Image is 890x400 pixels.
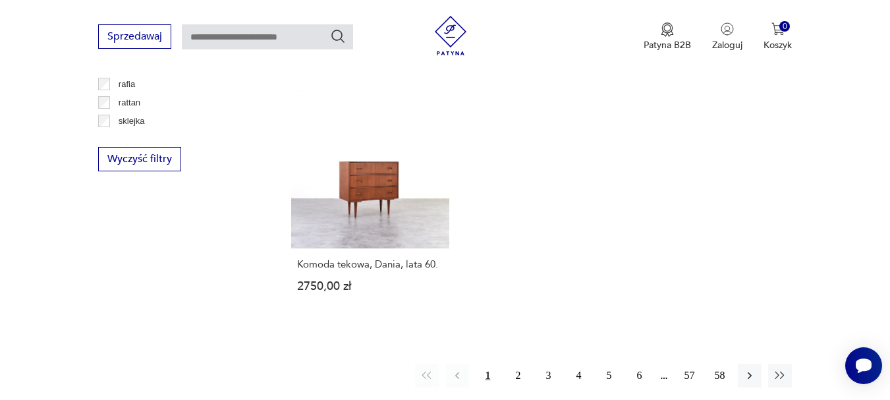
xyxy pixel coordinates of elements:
[644,22,691,51] button: Patyna B2B
[119,96,140,110] p: rattan
[476,364,499,387] button: 1
[644,22,691,51] a: Ikona medaluPatyna B2B
[119,132,135,147] p: teak
[431,16,470,55] img: Patyna - sklep z meblami i dekoracjami vintage
[597,364,621,387] button: 5
[764,39,792,51] p: Koszyk
[506,364,530,387] button: 2
[297,259,443,270] h3: Komoda tekowa, Dania, lata 60.
[712,39,742,51] p: Zaloguj
[119,77,135,92] p: rafia
[721,22,734,36] img: Ikonka użytkownika
[291,90,449,317] a: Komoda tekowa, Dania, lata 60.Komoda tekowa, Dania, lata 60.2750,00 zł
[677,364,701,387] button: 57
[567,364,590,387] button: 4
[627,364,651,387] button: 6
[712,22,742,51] button: Zaloguj
[779,21,791,32] div: 0
[764,22,792,51] button: 0Koszyk
[708,364,731,387] button: 58
[98,24,171,49] button: Sprzedawaj
[297,281,443,292] p: 2750,00 zł
[644,39,691,51] p: Patyna B2B
[845,347,882,384] iframe: Smartsupp widget button
[536,364,560,387] button: 3
[119,114,145,129] p: sklejka
[98,33,171,42] a: Sprzedawaj
[98,147,181,171] button: Wyczyść filtry
[330,28,346,44] button: Szukaj
[771,22,785,36] img: Ikona koszyka
[661,22,674,37] img: Ikona medalu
